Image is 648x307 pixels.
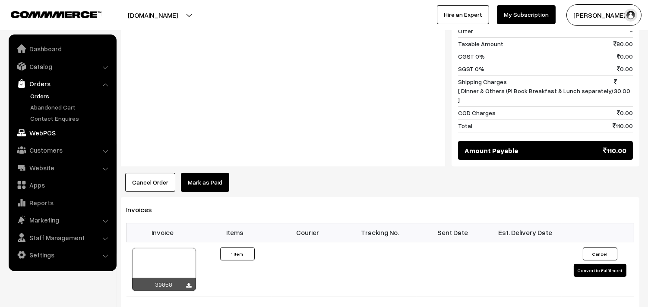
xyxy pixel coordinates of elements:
[617,108,633,117] span: 0.00
[126,223,199,242] th: Invoice
[603,145,626,156] span: 110.00
[272,223,344,242] th: Courier
[344,223,417,242] th: Tracking No.
[458,26,473,35] span: Offer
[617,64,633,73] span: 0.00
[624,9,637,22] img: user
[566,4,642,26] button: [PERSON_NAME] s…
[11,212,114,228] a: Marketing
[497,5,556,24] a: My Subscription
[11,195,114,210] a: Reports
[613,39,633,48] span: 80.00
[220,247,255,260] button: 1 Item
[458,39,503,48] span: Taxable Amount
[11,76,114,91] a: Orders
[181,173,229,192] a: Mark as Paid
[629,26,633,35] span: -
[583,247,617,260] button: Cancel
[574,264,626,277] button: Convert to Fulfilment
[417,223,489,242] th: Sent Date
[11,142,114,158] a: Customers
[11,177,114,193] a: Apps
[617,52,633,61] span: 0.00
[98,4,208,26] button: [DOMAIN_NAME]
[11,160,114,175] a: Website
[28,103,114,112] a: Abandoned Cart
[11,41,114,56] a: Dashboard
[11,247,114,263] a: Settings
[28,91,114,100] a: Orders
[458,108,496,117] span: COD Charges
[465,145,518,156] span: Amount Payable
[28,114,114,123] a: Contact Enquires
[489,223,562,242] th: Est. Delivery Date
[199,223,272,242] th: Items
[437,5,489,24] a: Hire an Expert
[11,9,86,19] a: COMMMERCE
[614,77,633,104] span: 30.00
[458,64,484,73] span: SGST 0%
[11,230,114,245] a: Staff Management
[11,11,101,18] img: COMMMERCE
[11,59,114,74] a: Catalog
[458,121,472,130] span: Total
[11,125,114,141] a: WebPOS
[132,278,196,291] div: 39858
[126,205,162,214] span: Invoices
[613,121,633,130] span: 110.00
[125,173,175,192] button: Cancel Order
[458,77,613,104] span: Shipping Charges [ Dinner & Others (Pl Book Breakfast & Lunch separately) ]
[458,52,485,61] span: CGST 0%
